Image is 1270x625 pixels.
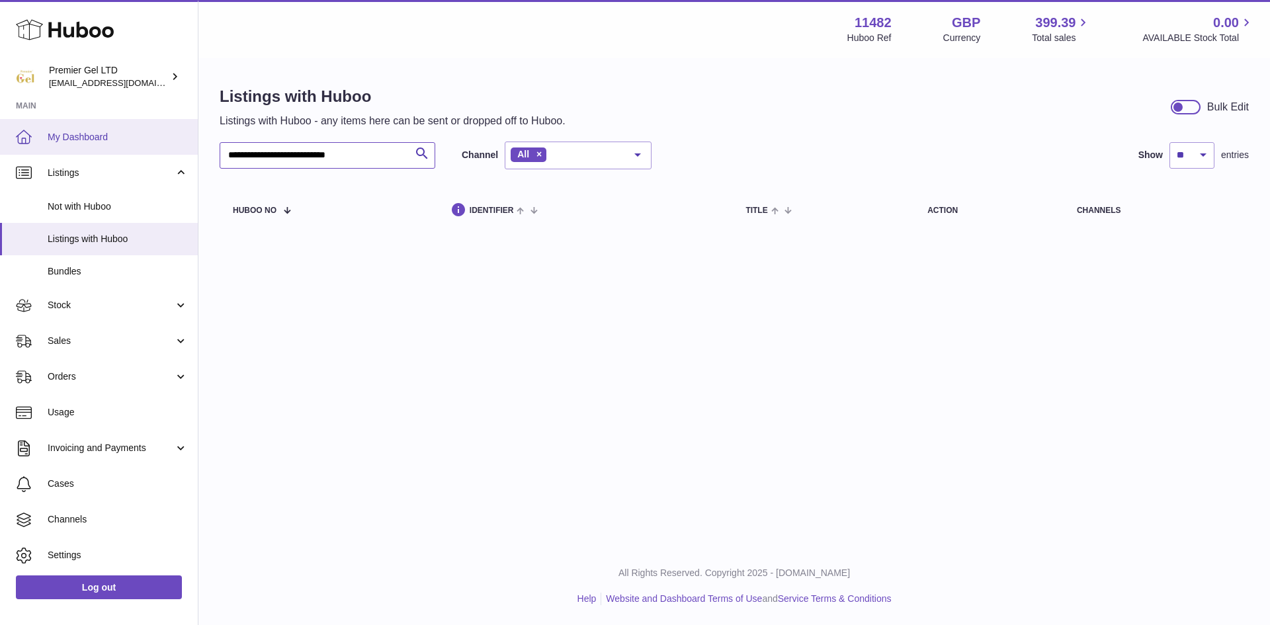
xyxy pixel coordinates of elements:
[48,200,188,213] span: Not with Huboo
[48,233,188,245] span: Listings with Huboo
[517,149,529,159] span: All
[48,131,188,144] span: My Dashboard
[1213,14,1239,32] span: 0.00
[49,64,168,89] div: Premier Gel LTD
[1142,14,1254,44] a: 0.00 AVAILABLE Stock Total
[952,14,980,32] strong: GBP
[16,67,36,87] img: internalAdmin-11482@internal.huboo.com
[1077,206,1236,215] div: channels
[470,206,514,215] span: identifier
[233,206,276,215] span: Huboo no
[1142,32,1254,44] span: AVAILABLE Stock Total
[778,593,892,604] a: Service Terms & Conditions
[855,14,892,32] strong: 11482
[48,406,188,419] span: Usage
[48,549,188,562] span: Settings
[601,593,891,605] li: and
[943,32,981,44] div: Currency
[1035,14,1076,32] span: 399.39
[48,478,188,490] span: Cases
[48,299,174,312] span: Stock
[1032,14,1091,44] a: 399.39 Total sales
[48,370,174,383] span: Orders
[1221,149,1249,161] span: entries
[927,206,1050,215] div: action
[48,265,188,278] span: Bundles
[220,114,566,128] p: Listings with Huboo - any items here can be sent or dropped off to Huboo.
[606,593,762,604] a: Website and Dashboard Terms of Use
[847,32,892,44] div: Huboo Ref
[1138,149,1163,161] label: Show
[48,442,174,454] span: Invoicing and Payments
[49,77,194,88] span: [EMAIL_ADDRESS][DOMAIN_NAME]
[462,149,498,161] label: Channel
[1032,32,1091,44] span: Total sales
[48,335,174,347] span: Sales
[1207,100,1249,114] div: Bulk Edit
[48,513,188,526] span: Channels
[220,86,566,107] h1: Listings with Huboo
[577,593,597,604] a: Help
[16,575,182,599] a: Log out
[745,206,767,215] span: title
[48,167,174,179] span: Listings
[209,567,1259,579] p: All Rights Reserved. Copyright 2025 - [DOMAIN_NAME]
